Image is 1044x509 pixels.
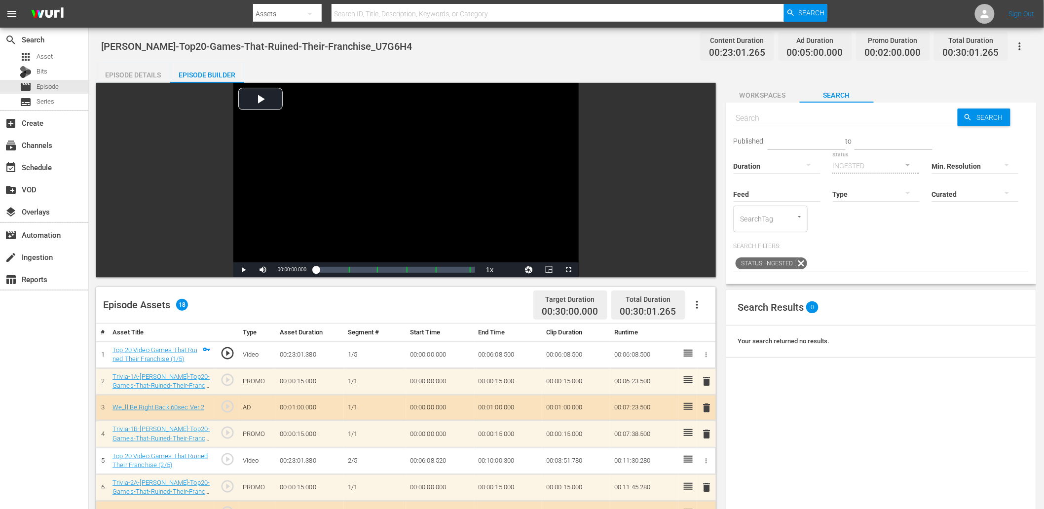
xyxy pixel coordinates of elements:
span: 00:00:00.000 [278,267,306,272]
span: [PERSON_NAME]-Top20-Games-That-Ruined-Their-Franchise_U7G6H4 [101,40,412,52]
div: Video Player [233,83,579,277]
span: Episode [37,82,59,92]
button: Mute [253,262,273,277]
td: 00:07:23.500 [610,395,678,421]
span: Your search returned no results. [738,337,830,345]
a: Trivia-1A-[PERSON_NAME]-Top20-Games-That-Ruined-Their-Franchise_U7G6H4.mov [112,373,210,399]
span: Search [798,4,824,22]
td: 00:00:00.000 [406,421,474,447]
td: 5 [96,447,109,474]
td: 00:01:00.000 [276,395,344,421]
span: Bits [37,67,47,76]
span: create_new_folder [5,184,17,196]
span: Create [5,117,17,129]
td: 00:11:30.280 [610,447,678,474]
th: Type [239,324,276,342]
td: 00:00:15.000 [474,474,542,501]
div: INGESTED [833,152,920,180]
span: Search [972,109,1010,126]
td: PROMO [239,474,276,501]
span: play_circle_outline [220,479,235,494]
td: 1/1 [344,474,406,501]
td: 00:00:15.000 [474,368,542,395]
a: Trivia-2A-[PERSON_NAME]-Top20-Games-That-Ruined-Their-Franchise_U7G6H4.mov [112,479,210,505]
button: Episode Builder [170,63,244,83]
button: delete [701,427,713,441]
td: 00:11:45.280 [610,474,678,501]
span: Ingestion [5,252,17,263]
span: Episode [20,81,32,93]
th: Asset Duration [276,324,344,342]
button: delete [701,480,713,495]
div: Progress Bar [316,267,475,273]
th: Asset Title [109,324,214,342]
button: Search [958,109,1010,126]
th: Clip Duration [542,324,610,342]
th: Start Time [406,324,474,342]
td: 1/1 [344,395,406,421]
button: Open [795,212,804,221]
span: delete [701,428,713,440]
td: 2/5 [344,447,406,474]
span: Asset [37,52,53,62]
td: PROMO [239,368,276,395]
td: 00:00:15.000 [276,368,344,395]
button: Picture-in-Picture [539,262,559,277]
td: 4 [96,421,109,447]
span: Channels [5,140,17,151]
td: 1/5 [344,341,406,368]
td: 00:01:00.000 [542,395,610,421]
span: 18 [176,299,188,311]
img: ans4CAIJ8jUAAAAAAAAAAAAAAAAAAAAAAAAgQb4GAAAAAAAAAAAAAAAAAAAAAAAAJMjXAAAAAAAAAAAAAAAAAAAAAAAAgAT5G... [24,2,71,26]
span: to [846,137,852,145]
span: 0 [806,301,819,313]
span: delete [701,402,713,414]
td: 00:06:08.500 [474,341,542,368]
span: Search [800,89,874,102]
div: Total Duration [943,34,999,47]
p: Search Filters: [734,242,1029,251]
span: Workspaces [726,89,800,102]
span: Asset [20,51,32,63]
div: Bits [20,66,32,78]
span: play_circle_outline [220,452,235,467]
td: 00:00:15.000 [276,421,344,447]
td: 00:07:38.500 [610,421,678,447]
a: We_ll Be Right Back 60sec Ver 2 [112,403,204,411]
td: AD [239,395,276,421]
div: Target Duration [542,292,598,306]
td: Video [239,447,276,474]
th: # [96,324,109,342]
button: Playback Rate [480,262,500,277]
span: Search [5,34,17,46]
td: 00:00:15.000 [542,421,610,447]
span: menu [6,8,18,20]
button: delete [701,374,713,389]
div: Content Duration [709,34,765,47]
td: 6 [96,474,109,501]
span: delete [701,375,713,387]
span: play_circle_outline [220,399,235,414]
div: Ad Duration [787,34,843,47]
span: layers [5,206,17,218]
th: End Time [474,324,542,342]
td: 00:06:08.520 [406,447,474,474]
span: 00:30:01.265 [620,306,676,317]
span: 00:23:01.265 [709,47,765,59]
td: 1 [96,341,109,368]
td: 1/1 [344,421,406,447]
td: 00:06:08.500 [610,341,678,368]
button: Fullscreen [559,262,579,277]
button: Play [233,262,253,277]
span: 00:02:00.000 [865,47,921,59]
td: 00:03:51.780 [542,447,610,474]
div: Total Duration [620,292,676,306]
span: Series [37,97,54,107]
span: movie_filter [5,229,17,241]
span: 00:30:01.265 [943,47,999,59]
span: play_circle_outline [220,425,235,440]
span: Published: [734,137,765,145]
a: Top 20 Video Games That Ruined Their Franchise (2/5) [112,452,208,469]
button: Jump To Time [520,262,539,277]
span: event_available [5,162,17,174]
